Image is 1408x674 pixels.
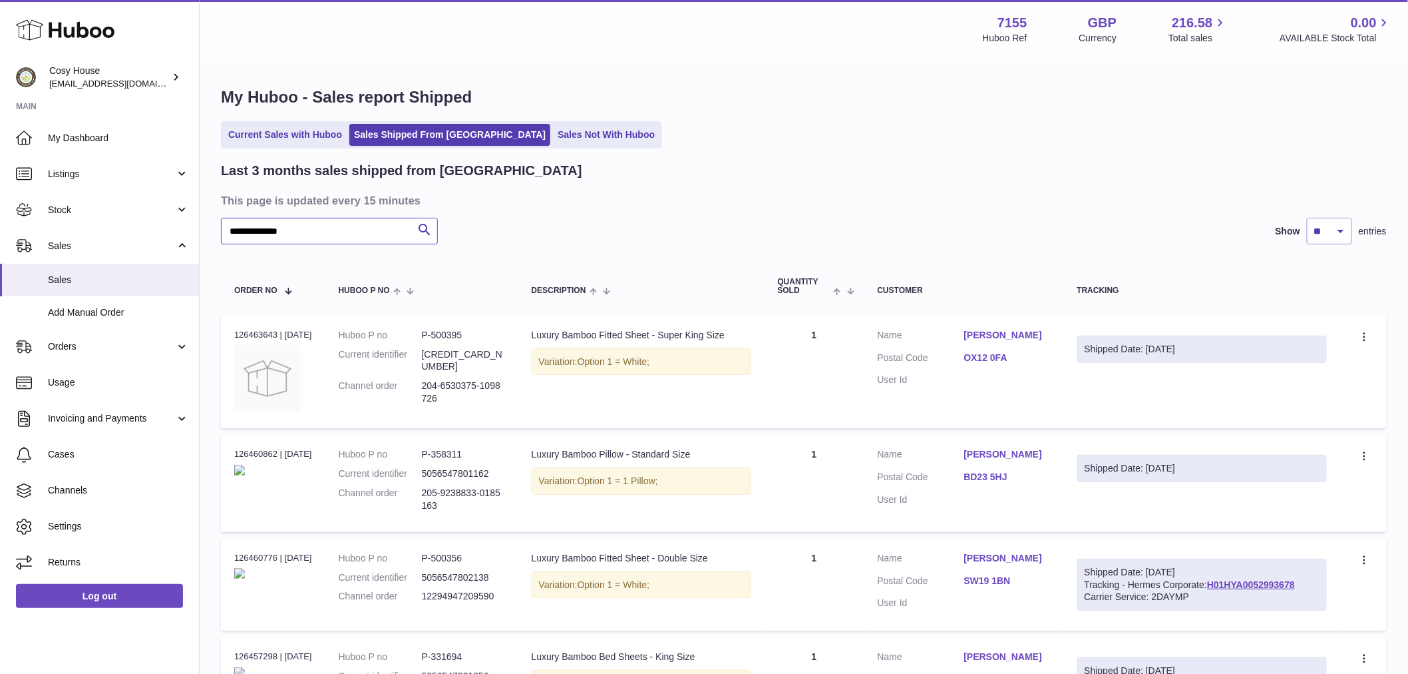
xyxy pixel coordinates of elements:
[778,278,830,295] span: Quantity Sold
[1077,559,1327,611] div: Tracking - Hermes Corporate:
[1085,343,1320,356] div: Shipped Date: [DATE]
[349,124,550,146] a: Sales Shipped From [GEOGRAPHIC_DATA]
[49,65,169,90] div: Cosy House
[878,651,964,667] dt: Name
[422,380,505,405] dd: 204-6530375-1098726
[339,448,422,461] dt: Huboo P no
[997,14,1027,32] strong: 7155
[339,286,390,295] span: Huboo P no
[49,78,196,89] span: [EMAIL_ADDRESS][DOMAIN_NAME]
[578,579,650,590] span: Option 1 = White;
[48,132,189,145] span: My Dashboard
[234,552,312,564] div: 126460776 | [DATE]
[878,575,964,591] dt: Postal Code
[1276,225,1300,238] label: Show
[422,487,505,512] dd: 205-9238833-0185163
[1085,462,1320,475] div: Shipped Date: [DATE]
[878,552,964,568] dt: Name
[48,484,189,497] span: Channels
[339,348,422,374] dt: Current identifier
[765,316,864,428] td: 1
[422,348,505,374] dd: [CREDIT_CARD_NUMBER]
[234,568,245,579] img: UK_20Fitted_20Sheet-Hero-White_124756e6-4699-4bf5-8487-37c63ace7af4.jpg
[422,651,505,663] dd: P-331694
[422,590,505,603] dd: 12294947209590
[16,67,36,87] img: info@wholesomegoods.com
[48,204,175,216] span: Stock
[339,468,422,480] dt: Current identifier
[878,286,1051,295] div: Customer
[532,651,751,663] div: Luxury Bamboo Bed Sheets - King Size
[234,345,301,412] img: no-photo.jpg
[339,571,422,584] dt: Current identifier
[878,374,964,386] dt: User Id
[1168,32,1228,45] span: Total sales
[878,329,964,345] dt: Name
[1351,14,1377,32] span: 0.00
[339,651,422,663] dt: Huboo P no
[422,329,505,342] dd: P-500395
[339,380,422,405] dt: Channel order
[578,476,658,486] span: Option 1 = 1 Pillow;
[553,124,659,146] a: Sales Not With Huboo
[16,584,183,608] a: Log out
[1280,14,1392,45] a: 0.00 AVAILABLE Stock Total
[964,448,1051,461] a: [PERSON_NAME]
[234,329,312,341] div: 126463643 | [DATE]
[224,124,347,146] a: Current Sales with Huboo
[339,552,422,565] dt: Huboo P no
[1077,286,1327,295] div: Tracking
[532,286,586,295] span: Description
[48,340,175,353] span: Orders
[48,448,189,461] span: Cases
[422,448,505,461] dd: P-358311
[578,356,650,367] span: Option 1 = White;
[422,552,505,565] dd: P-500356
[422,571,505,584] dd: 5056547802138
[221,87,1387,108] h1: My Huboo - Sales report Shipped
[532,552,751,565] div: Luxury Bamboo Fitted Sheet - Double Size
[1079,32,1117,45] div: Currency
[964,552,1051,565] a: [PERSON_NAME]
[221,193,1383,208] h3: This page is updated every 15 minutes
[339,590,422,603] dt: Channel order
[234,286,277,295] span: Order No
[964,651,1051,663] a: [PERSON_NAME]
[221,162,582,180] h2: Last 3 months sales shipped from [GEOGRAPHIC_DATA]
[48,306,189,319] span: Add Manual Order
[234,448,312,460] div: 126460862 | [DATE]
[878,352,964,368] dt: Postal Code
[1168,14,1228,45] a: 216.58 Total sales
[1359,225,1387,238] span: entries
[765,435,864,532] td: 1
[48,274,189,286] span: Sales
[1280,32,1392,45] span: AVAILABLE Stock Total
[532,348,751,376] div: Variation:
[878,448,964,464] dt: Name
[964,575,1051,587] a: SW19 1BN
[964,329,1051,342] a: [PERSON_NAME]
[532,329,751,342] div: Luxury Bamboo Fitted Sheet - Super King Size
[339,329,422,342] dt: Huboo P no
[532,571,751,599] div: Variation:
[532,448,751,461] div: Luxury Bamboo Pillow - Standard Size
[765,539,864,631] td: 1
[983,32,1027,45] div: Huboo Ref
[422,468,505,480] dd: 5056547801162
[964,471,1051,484] a: BD23 5HJ
[48,412,175,425] span: Invoicing and Payments
[964,352,1051,364] a: OX12 0FA
[1085,591,1320,603] div: Carrier Service: 2DAYMP
[48,376,189,389] span: Usage
[48,240,175,252] span: Sales
[878,597,964,609] dt: User Id
[48,520,189,533] span: Settings
[48,168,175,180] span: Listings
[1088,14,1117,32] strong: GBP
[339,487,422,512] dt: Channel order
[1172,14,1212,32] span: 216.58
[1207,579,1295,590] a: H01HYA0052993678
[48,556,189,569] span: Returns
[1085,566,1320,579] div: Shipped Date: [DATE]
[532,468,751,495] div: Variation:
